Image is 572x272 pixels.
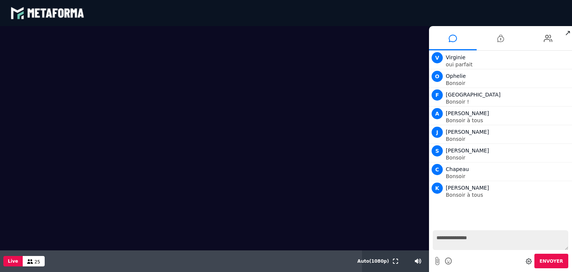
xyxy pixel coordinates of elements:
[446,148,489,154] span: [PERSON_NAME]
[432,145,443,156] span: S
[534,254,568,268] button: Envoyer
[446,192,570,197] p: Bonsoir à tous
[3,256,23,266] button: Live
[446,62,570,67] p: oui parfait
[446,92,500,98] span: [GEOGRAPHIC_DATA]
[432,164,443,175] span: C
[446,118,570,123] p: Bonsoir à tous
[432,127,443,138] span: J
[432,89,443,101] span: F
[446,155,570,160] p: Bonsoir
[446,166,469,172] span: Chapeau
[446,99,570,104] p: Bonsoir !
[563,26,572,39] span: ↗
[540,259,563,264] span: Envoyer
[432,52,443,63] span: V
[432,71,443,82] span: O
[432,183,443,194] span: K
[357,259,389,264] span: Auto ( 1080 p)
[35,259,40,265] span: 25
[446,80,570,86] p: Bonsoir
[446,174,570,179] p: Bonsoir
[446,73,466,79] span: Ophelie
[446,54,465,60] span: Virginie
[446,129,489,135] span: [PERSON_NAME]
[356,250,391,272] button: Auto(1080p)
[446,136,570,142] p: Bonsoir
[432,108,443,119] span: A
[446,110,489,116] span: [PERSON_NAME]
[446,185,489,191] span: [PERSON_NAME]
